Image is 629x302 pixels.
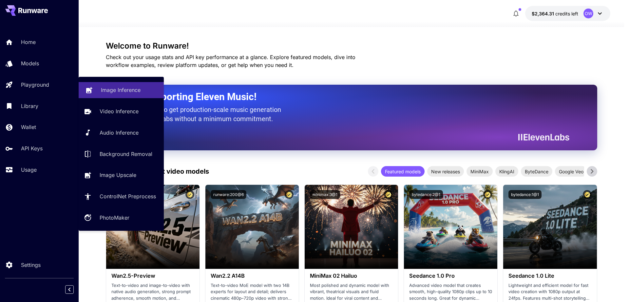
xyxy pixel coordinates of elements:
button: Collapse sidebar [65,285,74,294]
h2: Now Supporting Eleven Music! [122,91,564,103]
p: Text-to-video and image-to-video with native audio generation, strong prompt adherence, smooth mo... [111,282,194,302]
p: Playground [21,81,49,89]
p: Video Inference [100,107,139,115]
a: ControlNet Preprocess [79,188,164,205]
button: bytedance:2@1 [409,190,443,199]
a: Video Inference [79,103,164,119]
button: Certified Model – Vetted for best performance and includes a commercial license. [185,190,194,199]
button: bytedance:1@1 [508,190,542,199]
p: API Keys [21,144,43,152]
button: Certified Model – Vetted for best performance and includes a commercial license. [384,190,393,199]
span: credits left [555,11,578,16]
p: Text-to-video MoE model with two 14B experts for layout and detail; delivers cinematic 480p–720p ... [211,282,294,302]
h3: MiniMax 02 Hailuo [310,273,393,279]
button: runware:200@6 [211,190,246,199]
a: Background Removal [79,146,164,162]
a: Image Upscale [79,167,164,183]
p: Models [21,59,39,67]
div: OW [583,9,593,18]
button: minimax:3@1 [310,190,340,199]
span: MiniMax [467,168,493,175]
p: Lightweight and efficient model for fast video creation with 1080p output at 24fps. Features mult... [508,282,591,302]
h3: Seedance 1.0 Pro [409,273,492,279]
p: Advanced video model that creates smooth, high-quality 1080p clips up to 10 seconds long. Great f... [409,282,492,302]
span: Check out your usage stats and API key performance at a glance. Explore featured models, dive int... [106,54,355,68]
a: Audio Inference [79,125,164,141]
p: Most polished and dynamic model with vibrant, theatrical visuals and fluid motion. Ideal for vira... [310,282,393,302]
p: ControlNet Preprocess [100,192,156,200]
div: Collapse sidebar [70,284,79,295]
button: Certified Model – Vetted for best performance and includes a commercial license. [285,190,294,199]
button: $2,364.31056 [525,6,610,21]
img: alt [305,185,398,269]
p: Audio Inference [100,129,139,137]
img: alt [404,185,497,269]
p: Home [21,38,36,46]
p: Library [21,102,38,110]
p: Settings [21,261,41,269]
p: Background Removal [100,150,152,158]
h3: Welcome to Runware! [106,41,597,51]
h3: Wan2.5-Preview [111,273,194,279]
span: New releases [427,168,464,175]
p: PhotoMaker [100,214,129,222]
a: PhotoMaker [79,210,164,226]
span: Google Veo [555,168,587,175]
p: Wallet [21,123,36,131]
img: alt [503,185,597,269]
img: alt [205,185,299,269]
span: $2,364.31 [532,11,555,16]
span: Featured models [381,168,425,175]
p: Image Inference [101,86,141,94]
h3: Seedance 1.0 Lite [508,273,591,279]
button: Certified Model – Vetted for best performance and includes a commercial license. [483,190,492,199]
div: $2,364.31056 [532,10,578,17]
p: The only way to get production-scale music generation from Eleven Labs without a minimum commitment. [122,105,286,123]
span: ByteDance [521,168,552,175]
h3: Wan2.2 A14B [211,273,294,279]
button: Certified Model – Vetted for best performance and includes a commercial license. [583,190,592,199]
p: Image Upscale [100,171,136,179]
span: KlingAI [495,168,518,175]
p: Usage [21,166,37,174]
a: Image Inference [79,82,164,98]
